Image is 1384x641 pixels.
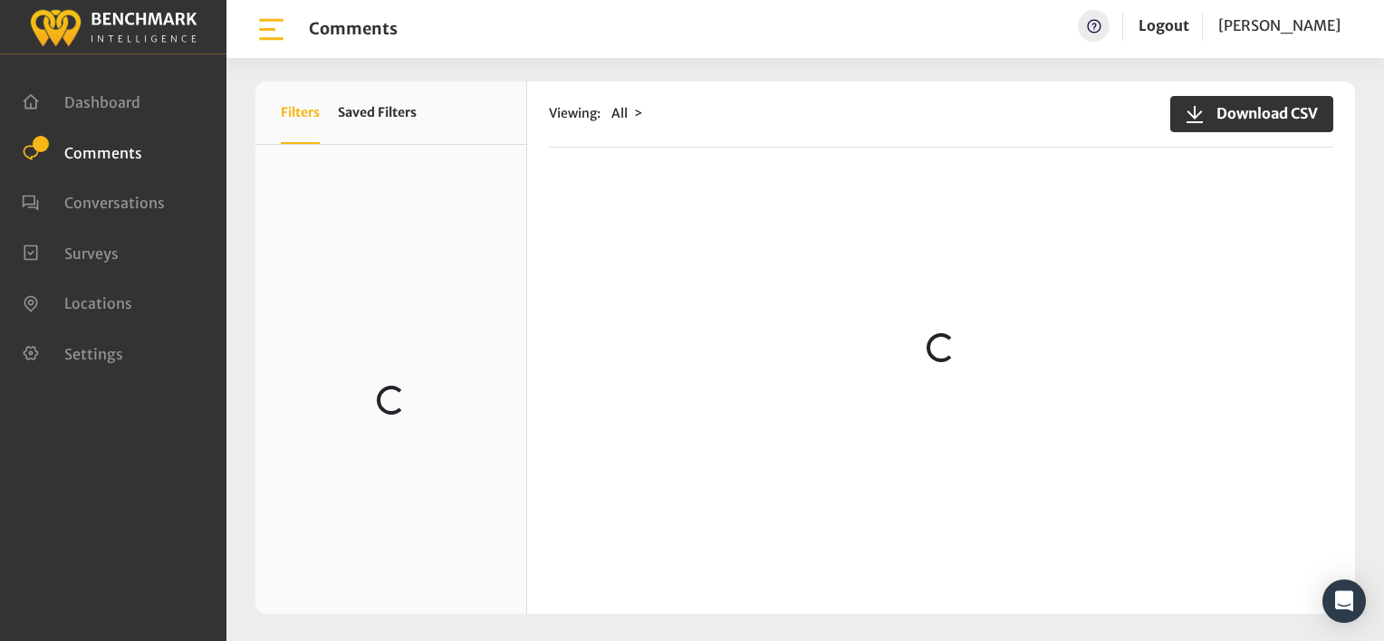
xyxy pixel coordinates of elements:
[29,5,197,49] img: benchmark
[64,244,119,262] span: Surveys
[338,81,417,144] button: Saved Filters
[1139,16,1189,34] a: Logout
[549,104,601,123] span: Viewing:
[1322,579,1366,623] div: Open Intercom Messenger
[309,19,398,39] h1: Comments
[22,192,165,210] a: Conversations
[22,292,132,311] a: Locations
[22,142,142,160] a: Comments
[22,91,140,110] a: Dashboard
[22,243,119,261] a: Surveys
[1206,102,1318,124] span: Download CSV
[281,81,320,144] button: Filters
[64,143,142,161] span: Comments
[64,294,132,312] span: Locations
[1170,96,1333,132] button: Download CSV
[1218,16,1341,34] span: [PERSON_NAME]
[255,14,287,45] img: bar
[22,343,123,361] a: Settings
[611,105,628,121] span: All
[1218,10,1341,42] a: [PERSON_NAME]
[64,344,123,362] span: Settings
[64,194,165,212] span: Conversations
[1139,10,1189,42] a: Logout
[64,93,140,111] span: Dashboard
